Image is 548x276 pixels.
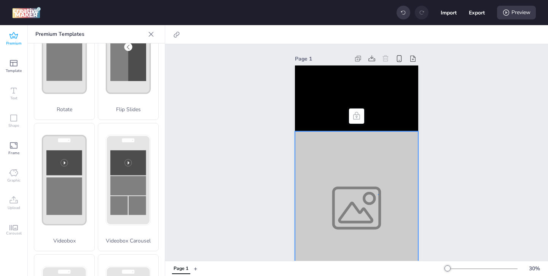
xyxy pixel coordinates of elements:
[10,95,18,101] span: Text
[8,123,19,129] span: Shape
[6,230,22,236] span: Carousel
[7,177,21,183] span: Graphic
[469,5,485,21] button: Export
[98,105,158,113] p: Flip Slides
[194,262,198,275] button: +
[174,265,188,272] div: Page 1
[8,150,19,156] span: Frame
[168,262,194,275] div: Tabs
[98,237,158,245] p: Videobox Carousel
[34,237,94,245] p: Videobox
[497,6,536,19] div: Preview
[6,40,22,46] span: Premium
[8,205,20,211] span: Upload
[6,68,22,74] span: Template
[34,105,94,113] p: Rotate
[525,265,543,273] div: 30 %
[12,7,41,18] img: logo Creative Maker
[35,25,145,43] p: Premium Templates
[441,5,457,21] button: Import
[295,55,350,63] div: Page 1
